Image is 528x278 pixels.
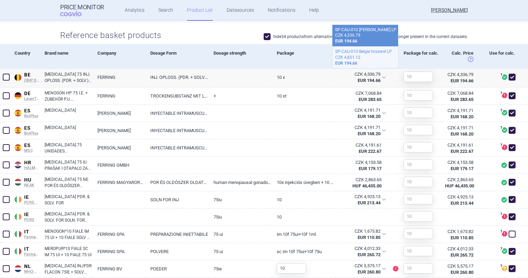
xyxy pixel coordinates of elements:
[24,246,39,252] span: IT
[499,91,503,95] span: ?
[24,114,39,119] span: BotPlus
[145,260,208,277] a: POEDER
[358,269,380,275] strong: EUR 260.80
[272,69,335,86] a: 10 x
[340,177,381,183] div: CZK 2,863.65
[445,246,473,252] div: CZK 4,012.33
[340,142,381,155] abbr: SP-CAU-010 Španělsko
[24,252,39,257] span: Farmadati
[404,72,433,82] input: 10
[440,122,482,140] a: CZK 4,191.71EUR 168.20
[445,72,473,78] div: CZK 4,336.79
[340,263,380,275] abbr: SP-CAU-010 Nizozemsko hrazené LP
[15,161,21,168] img: Croatia
[208,87,272,104] a: +
[45,71,92,84] a: [MEDICAL_DATA] 75 INJ. OPLOSS. (PDR. + SOLV.) I.M./S.C. [[MEDICAL_DATA]. + AMP.] 10 X
[92,174,145,191] a: FERRING MAGYARORSZÁG GYÓGYSZERKERESKEDELMI KORLÁTOLT FELELŐSSÉGŰ TÁRSASÁG
[24,194,39,201] span: IE
[45,245,92,258] a: MEROPUR*10 FIALE SC IM 75 UI + 10 FIALE 75 UI
[45,211,92,223] a: [MEDICAL_DATA] PDR. & SOLV. FOR SOLN. FOR INJ. 75 IU 10
[445,194,473,200] div: CZK 4,925.13
[15,74,21,81] img: Belgium
[12,158,39,170] a: HRHRHALMED PCL SUMMARY
[12,44,39,69] div: Country
[440,139,482,157] a: CZK 4,191.61EUR 222.67
[340,90,381,103] abbr: SP-CAU-010 Německo
[335,61,357,66] strong: EUR 194.66
[335,243,390,260] div: CZK 4,012.33EUR 265.72
[404,142,433,152] input: 10
[340,228,380,241] abbr: SP-CAU-010 Itálie hrazené LP
[499,73,503,77] span: ?
[335,122,390,139] div: CZK 4,191.71EUR 168.20
[352,183,381,188] strong: HUF 46,435.00
[145,87,208,104] a: TROCKENSUBSTANZ MIT LÖSUNGSMITTEL
[272,226,335,243] a: IM 10F 75UI+10F 1ML
[445,183,474,188] strong: HUF 46,435.00
[451,114,473,119] strong: EUR 168.20
[272,44,335,69] div: Package
[12,245,39,257] a: ITITFarmadati
[445,177,473,183] div: CZK 2,863.65
[340,107,380,113] div: CZK 4,191.71
[272,243,335,260] a: SC IM 10F 75UI+10F 75U
[92,44,145,69] div: Company
[340,194,380,200] div: CZK 4,925.13
[440,87,482,105] a: CZK 7,068.84EUR 283.65
[12,89,39,101] a: DEDELauerTaxe CGM
[445,229,473,235] div: CZK 1,673.82
[340,71,380,84] abbr: SP-CAU-010 Belgie nehrazené LP
[12,228,39,240] a: ITITFarmadati
[24,183,39,188] span: NEAK
[208,44,272,69] div: Dosage strength
[451,252,473,258] strong: EUR 265.72
[445,108,473,114] div: CZK 4,191.71
[358,235,380,240] strong: EUR 110.85
[404,125,433,135] input: 10
[12,141,39,153] a: ESESMSC
[15,213,21,220] img: Ireland
[272,174,335,191] a: 10x injekciós üvegben + 10 db oldószert tartalmazó 1-es típusú ampulla
[24,96,39,101] span: LauerTaxe CGM
[24,131,39,136] span: BotPlus
[24,217,39,222] span: PCRS
[440,174,482,192] a: CZK 2,863.65HUF 46,435.00
[451,166,473,171] strong: EUR 179.17
[404,108,433,118] input: 10
[15,92,21,99] img: Germany
[499,212,503,216] span: ?
[12,71,39,83] a: BEBECBIP DCI
[45,124,92,137] a: [MEDICAL_DATA]
[60,11,91,16] span: COGVIO
[340,263,380,269] div: CZK 5,575.17
[60,4,104,11] strong: Price Monitor
[15,248,21,255] img: Italy
[358,200,380,205] strong: EUR 213.44
[24,91,39,97] span: DE
[24,229,39,235] span: IT
[145,122,208,139] a: INYECTABLE INTRAMUSCULAR / SUBCUTÁNEO
[15,179,21,186] img: Hungary
[15,110,21,117] img: Spain
[92,69,145,86] a: FERRING
[208,174,272,191] a: human menopausal gonadotrophin 75 iu
[92,105,145,122] a: [PERSON_NAME]
[264,33,468,40] label: hide 34 products from alternative sources or products which are no longer present in the current ...
[24,177,39,183] span: HU
[24,142,39,149] span: ES
[24,148,39,153] span: MSC
[145,105,208,122] a: INYECTABLE INTRAMUSCULAR / SUBCUTÁNEO
[92,122,145,139] a: [PERSON_NAME]
[358,114,380,119] strong: EUR 168.20
[145,243,208,260] a: POLVERE
[92,226,145,243] a: FERRING SPA
[335,49,395,55] div: SP-CAU-010 Belgie hrazené LP
[45,176,92,189] a: [MEDICAL_DATA] 75 NE POR ÉS OLDÓSZER OLDATOS INJEKCIÓHOZ
[359,97,381,102] strong: EUR 283.65
[92,87,145,104] a: FERRING
[404,194,433,204] input: 10
[335,191,390,208] div: CZK 4,925.13EUR 213.44
[208,243,272,260] a: 75 UI
[359,166,381,171] strong: EUR 179.17
[404,229,433,239] input: 10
